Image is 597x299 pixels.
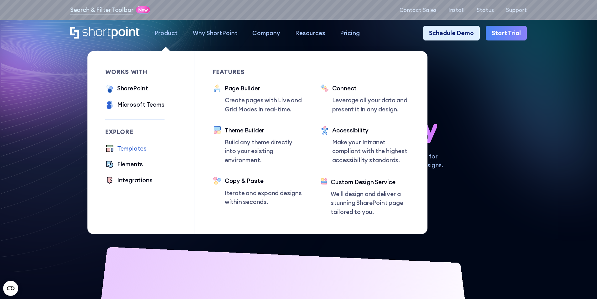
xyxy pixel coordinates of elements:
[213,84,302,114] a: Page BuilderCreate pages with Live and Grid Modes in real-time.
[400,7,437,13] a: Contact Sales
[332,96,410,114] p: Leverage all your data and present it in any design.
[105,84,148,94] a: SharePoint
[117,84,148,93] div: SharePoint
[288,26,333,41] a: Resources
[117,100,165,109] div: Microsoft Teams
[331,178,410,187] div: Custom Design Service
[117,160,143,169] div: Elements
[477,7,494,13] a: Status
[295,29,325,38] div: Resources
[506,7,527,13] a: Support
[332,138,410,165] p: Make your Intranet compliant with the highest accessibility standards.
[245,26,288,41] a: Company
[225,96,302,114] p: Create pages with Live and Grid Modes in real-time.
[3,281,18,296] button: Open CMP widget
[331,190,410,216] p: We’ll design and deliver a stunning SharePoint page tailored to you.
[332,84,410,93] div: Connect
[117,144,147,153] div: Templates
[332,126,410,135] div: Accessibility
[105,160,143,170] a: Elements
[105,176,153,186] a: Integrations
[423,26,480,41] a: Schedule Demo
[105,100,165,110] a: Microsoft Teams
[70,5,134,14] a: Search & Filter Toolbar
[70,27,139,40] a: Home
[340,29,360,38] div: Pricing
[484,226,597,299] iframe: Chat Widget
[105,69,165,75] div: works with
[320,126,410,166] a: AccessibilityMake your Intranet compliant with the highest accessibility standards.
[213,176,302,206] a: Copy & PasteIterate and expand designs within seconds.
[320,178,410,216] a: Custom Design ServiceWe’ll design and deliver a stunning SharePoint page tailored to you.
[185,26,245,41] a: Why ShortPoint
[213,126,302,165] a: Theme BuilderBuild any theme directly into your existing environment.
[320,84,410,114] a: ConnectLeverage all your data and present it in any design.
[213,69,302,75] div: Features
[105,129,165,135] div: Explore
[225,138,302,165] p: Build any theme directly into your existing environment.
[225,84,302,93] div: Page Builder
[333,26,368,41] a: Pricing
[117,176,153,185] div: Integrations
[70,84,527,143] h1: SharePoint Design has never been
[225,189,302,206] p: Iterate and expand designs within seconds.
[252,29,280,38] div: Company
[147,26,185,41] a: Product
[486,26,527,41] a: Start Trial
[193,29,238,38] div: Why ShortPoint
[448,7,465,13] a: Install
[225,176,302,185] div: Copy & Paste
[105,144,147,154] a: Templates
[154,29,178,38] div: Product
[225,126,302,135] div: Theme Builder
